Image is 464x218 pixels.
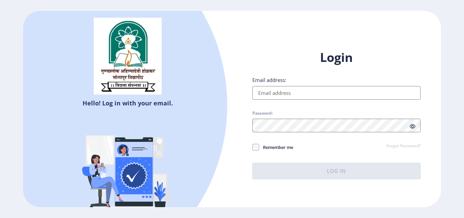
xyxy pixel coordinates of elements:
img: sulogo.png [94,18,162,95]
span: Remember me [259,143,293,151]
label: Password: [252,111,273,116]
h1: Login [252,49,421,66]
input: Email address [252,86,421,100]
label: Email address: [252,77,286,83]
button: Log In [252,163,421,179]
a: Forgot Password? [387,143,421,149]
